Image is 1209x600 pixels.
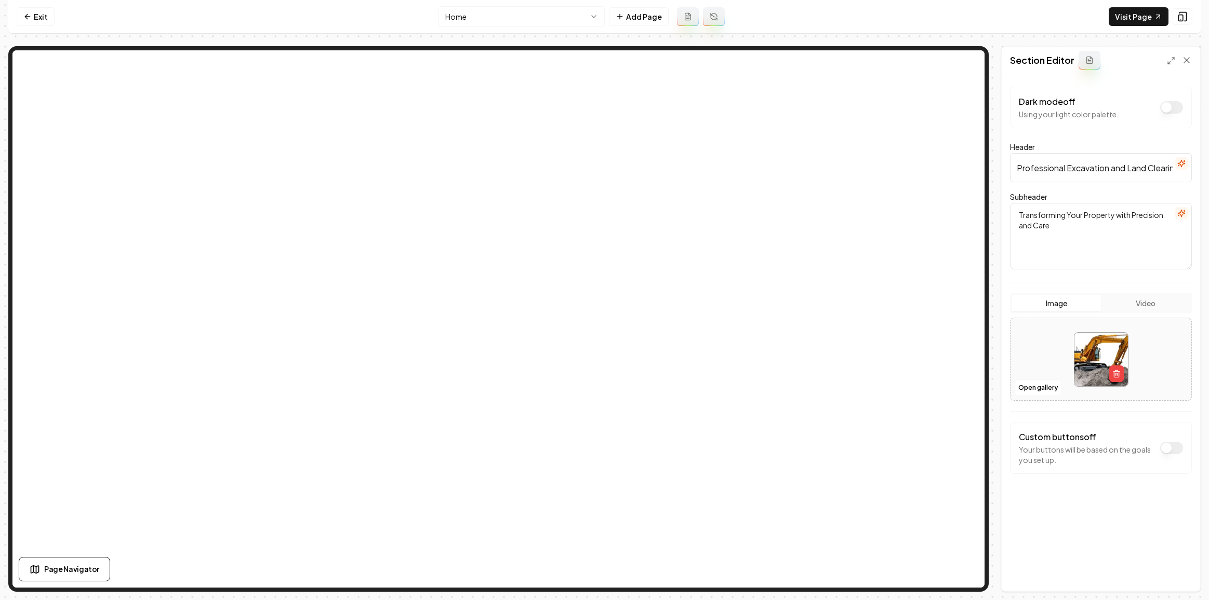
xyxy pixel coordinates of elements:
input: Header [1010,153,1192,182]
label: Dark mode off [1019,96,1075,107]
label: Subheader [1010,192,1047,201]
span: Page Navigator [44,564,99,575]
a: Exit [17,7,55,26]
button: Video [1101,295,1190,311]
button: Add admin page prompt [677,7,699,26]
button: Add Page [609,7,669,26]
button: Regenerate page [703,7,725,26]
label: Custom buttons off [1019,431,1096,442]
label: Header [1010,142,1035,152]
h2: Section Editor [1010,53,1074,67]
a: Visit Page [1109,7,1168,26]
img: image [1074,333,1128,386]
button: Image [1012,295,1101,311]
button: Page Navigator [19,557,110,581]
button: Add admin section prompt [1079,51,1100,70]
button: Open gallery [1015,379,1061,396]
p: Using your light color palette. [1019,109,1119,119]
p: Your buttons will be based on the goals you set up. [1019,444,1155,465]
